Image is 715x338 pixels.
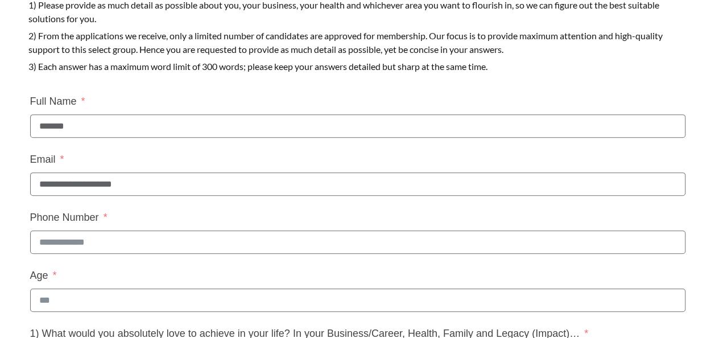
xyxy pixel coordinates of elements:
label: Full Name [30,91,85,112]
label: Age [30,265,57,286]
label: Email [30,149,64,170]
input: Phone Number [30,230,685,254]
label: Phone Number [30,207,108,228]
p: 2) From the applications we receive, only a limited number of candidates are approved for members... [28,29,687,60]
p: 3) Each answer has a maximum word limit of 300 words; please keep your answers detailed but sharp... [28,60,687,77]
input: Age [30,288,685,312]
input: Email [30,172,685,196]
